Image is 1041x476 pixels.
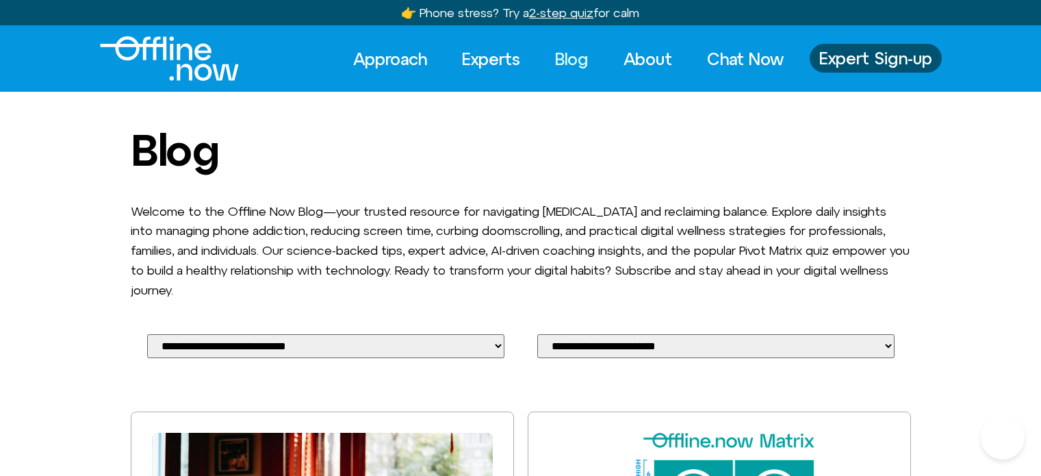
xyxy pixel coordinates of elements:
[100,36,239,81] img: offline.now
[810,44,942,73] a: Expert Sign-up
[981,416,1025,460] iframe: Botpress
[341,44,439,74] a: Approach
[450,44,532,74] a: Experts
[100,36,216,81] div: Logo
[401,5,639,20] a: 👉 Phone stress? Try a2-step quizfor calm
[819,49,932,67] span: Expert Sign-up
[695,44,796,74] a: Chat Now
[131,204,910,297] span: Welcome to the Offline Now Blog—your trusted resource for navigating [MEDICAL_DATA] and reclaimin...
[537,334,895,358] select: Select Your Blog Post Tag
[543,44,601,74] a: Blog
[341,44,796,74] nav: Menu
[131,126,911,174] h1: Blog
[147,334,504,358] select: Select Your Blog Post Category
[611,44,684,74] a: About
[529,5,593,20] u: 2-step quiz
